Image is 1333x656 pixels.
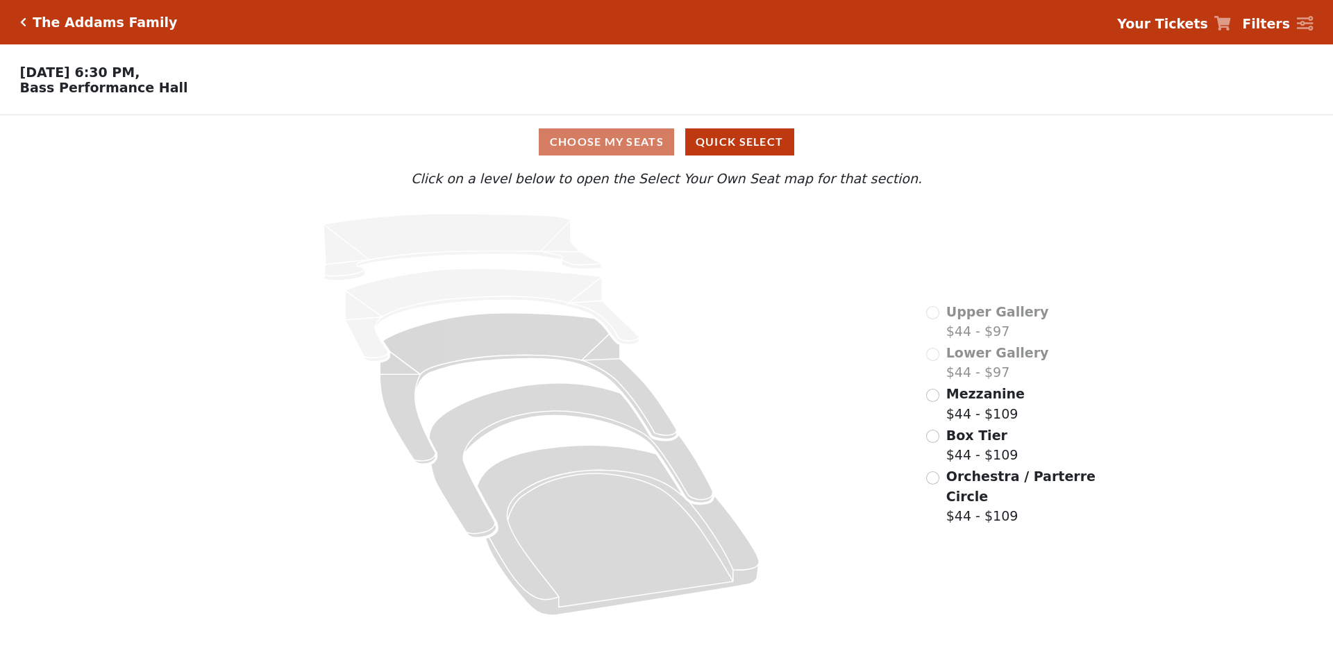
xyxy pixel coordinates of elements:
p: Click on a level below to open the Select Your Own Seat map for that section. [176,169,1157,189]
h5: The Addams Family [33,15,177,31]
label: $44 - $97 [946,343,1049,382]
path: Lower Gallery - Seats Available: 0 [345,269,639,362]
span: Box Tier [946,428,1007,443]
span: Orchestra / Parterre Circle [946,469,1096,504]
a: Filters [1242,14,1313,34]
path: Upper Gallery - Seats Available: 0 [324,214,602,280]
strong: Your Tickets [1117,16,1208,31]
span: Lower Gallery [946,345,1049,360]
path: Orchestra / Parterre Circle - Seats Available: 218 [478,445,760,615]
span: Mezzanine [946,386,1025,401]
label: $44 - $109 [946,426,1018,465]
label: $44 - $109 [946,466,1098,526]
strong: Filters [1242,16,1290,31]
a: Your Tickets [1117,14,1231,34]
label: $44 - $109 [946,384,1025,423]
a: Click here to go back to filters [20,17,26,27]
button: Quick Select [685,128,794,155]
label: $44 - $97 [946,302,1049,342]
span: Upper Gallery [946,304,1049,319]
